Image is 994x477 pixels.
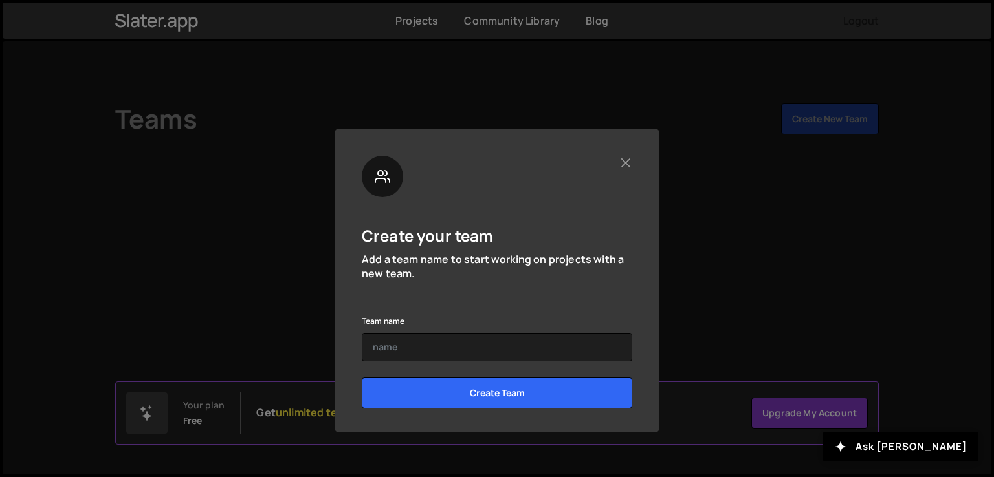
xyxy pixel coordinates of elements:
[362,226,494,246] h5: Create your team
[362,333,632,361] input: name
[619,156,632,169] button: Close
[823,432,978,461] button: Ask [PERSON_NAME]
[362,315,404,328] label: Team name
[362,377,632,408] input: Create Team
[362,252,632,281] p: Add a team name to start working on projects with a new team.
